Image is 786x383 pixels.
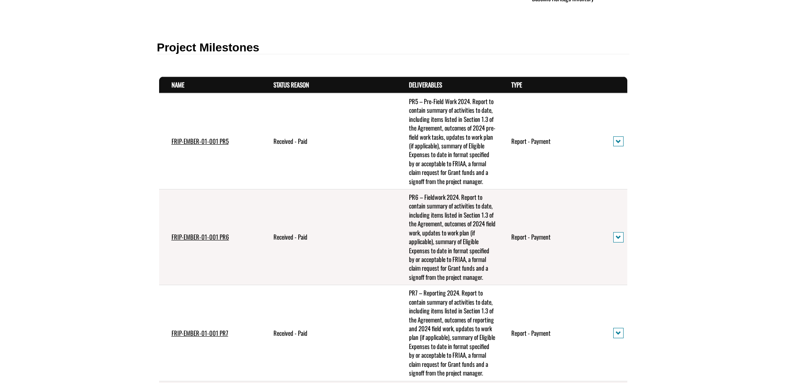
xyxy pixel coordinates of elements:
a: Status Reason [273,80,309,89]
td: PR6 – Fieldwork 2024. Report to contain summary of activities to date, including items listed in ... [397,189,499,285]
td: Report - Payment [499,189,601,285]
td: PR7 – Reporting 2024. Report to contain summary of activities to date, including items listed in ... [397,285,499,381]
td: Received - Paid [261,189,397,285]
button: action menu [613,232,624,242]
td: FRIP-EMBER-01-001 PR7 [159,285,261,381]
td: action menu [601,93,627,189]
a: FRIP-EMBER-01-001 PR6 [172,232,229,241]
td: action menu [601,189,627,285]
td: action menu [601,285,627,381]
td: Received - Paid [261,93,397,189]
td: Report - Payment [499,285,601,381]
a: FRIP-EMBER-01-001 PR5 [172,136,229,145]
a: Name [172,80,184,89]
button: action menu [613,328,624,338]
td: PR5 – Pre-Field Work 2024. Report to contain summary of activities to date, including items liste... [397,93,499,189]
td: FRIP-EMBER-01-001 PR6 [159,189,261,285]
th: Actions [601,77,627,93]
a: Deliverables [409,80,442,89]
button: action menu [613,136,624,147]
td: Received - Paid [261,285,397,381]
td: Report - Payment [499,93,601,189]
h2: Project Milestones [157,41,629,55]
a: Type [511,80,522,89]
td: FRIP-EMBER-01-001 PR5 [159,93,261,189]
a: FRIP-EMBER-01-001 PR7 [172,328,228,337]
